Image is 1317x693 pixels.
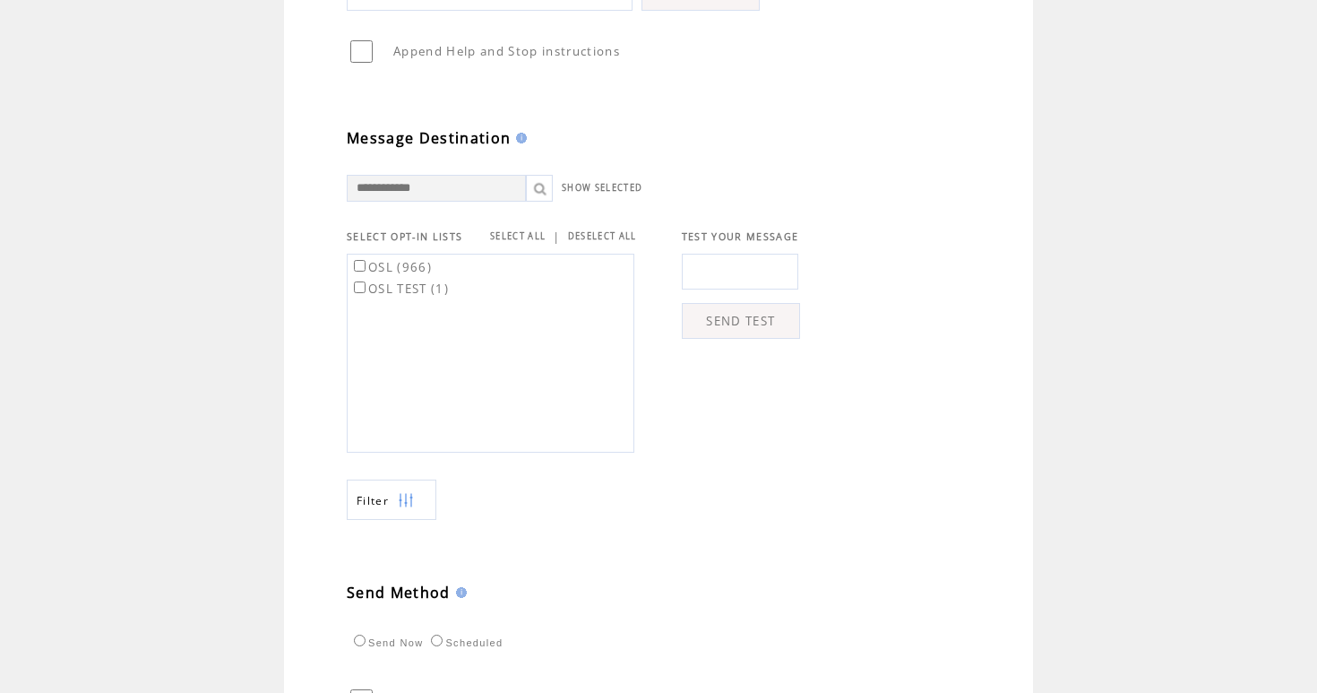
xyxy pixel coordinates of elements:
label: OSL (966) [350,259,432,275]
span: Message Destination [347,128,511,148]
input: Scheduled [431,635,443,646]
a: DESELECT ALL [568,230,637,242]
img: help.gif [451,587,467,598]
label: Send Now [349,637,423,648]
span: Show filters [357,493,389,508]
span: TEST YOUR MESSAGE [682,230,799,243]
span: Send Method [347,583,451,602]
a: SELECT ALL [490,230,546,242]
input: OSL TEST (1) [354,282,366,293]
img: filters.png [398,481,414,521]
a: Filter [347,480,436,520]
span: SELECT OPT-IN LISTS [347,230,462,243]
img: help.gif [511,133,527,143]
span: Append Help and Stop instructions [393,43,620,59]
span: | [553,229,560,245]
a: SHOW SELECTED [562,182,642,194]
input: OSL (966) [354,260,366,272]
input: Send Now [354,635,366,646]
label: OSL TEST (1) [350,281,449,297]
a: SEND TEST [682,303,800,339]
label: Scheduled [426,637,503,648]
